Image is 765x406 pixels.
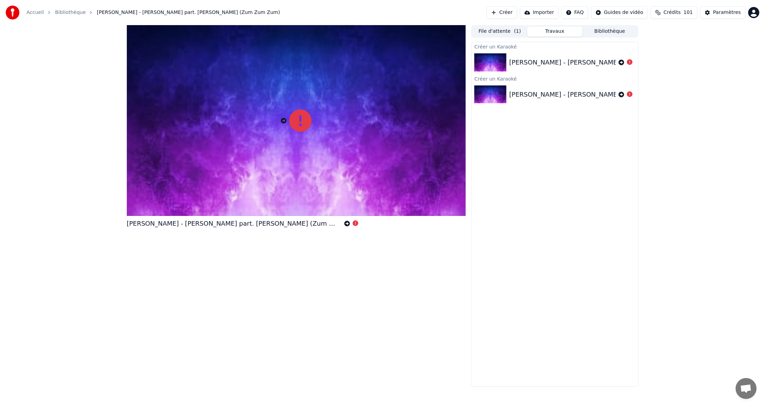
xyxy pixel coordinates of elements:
[97,9,280,16] span: [PERSON_NAME] - [PERSON_NAME] part. [PERSON_NAME] (Zum Zum Zum)
[127,219,336,228] div: [PERSON_NAME] - [PERSON_NAME] part. [PERSON_NAME] (Zum Zum Zum)
[509,90,745,99] div: [PERSON_NAME] - [PERSON_NAME] part. [PERSON_NAME] (Zum Zum Zum)
[713,9,741,16] div: Paramètres
[6,6,20,20] img: youka
[736,378,757,399] a: Ouvrir le chat
[561,6,588,19] button: FAQ
[664,9,681,16] span: Crédits
[509,58,745,67] div: [PERSON_NAME] - [PERSON_NAME] part. [PERSON_NAME] (Zum Zum Zum)
[472,42,638,51] div: Créer un Karaoké
[472,27,527,37] button: File d'attente
[527,27,582,37] button: Travaux
[26,9,280,16] nav: breadcrumb
[26,9,44,16] a: Accueil
[591,6,648,19] button: Guides de vidéo
[487,6,517,19] button: Créer
[514,28,521,35] span: ( 1 )
[520,6,559,19] button: Importer
[651,6,697,19] button: Crédits101
[472,74,638,83] div: Créer un Karaoké
[700,6,745,19] button: Paramètres
[55,9,86,16] a: Bibliothèque
[582,27,637,37] button: Bibliothèque
[683,9,693,16] span: 101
